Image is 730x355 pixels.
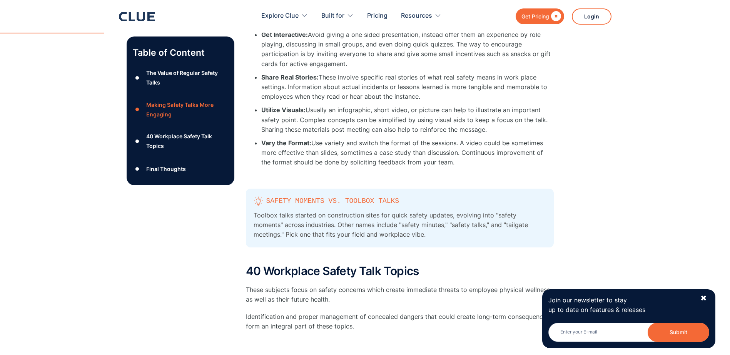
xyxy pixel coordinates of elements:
[133,135,142,147] div: ●
[254,211,546,240] p: Toolbox talks started on construction sites for quick safety updates, evolving into "safety momen...
[261,73,319,81] strong: Share Real Stories:
[261,4,299,28] div: Explore Clue
[133,100,228,119] a: ●Making Safety Talks More Engaging
[133,46,228,59] p: Table of Content
[261,4,308,28] div: Explore Clue
[266,196,399,206] p: Safety Moments vs. Toolbox Talks
[261,30,554,69] li: Avoid giving a one sided presentation, instead offer them an experience by role playing, discussi...
[246,171,554,181] p: ‍
[572,8,611,25] a: Login
[133,131,228,151] a: ●40 Workplace Safety Talk Topics
[401,4,441,28] div: Resources
[521,12,549,21] div: Get Pricing
[548,323,709,342] input: Enter your E-mail
[321,4,354,28] div: Built for
[246,265,554,277] h2: 40 Workplace Safety Talk Topics
[133,72,142,84] div: ●
[548,295,693,315] p: Join our newsletter to stay up to date on features & releases
[261,31,308,38] strong: Get Interactive:
[367,4,388,28] a: Pricing
[146,164,186,174] div: Final Thoughts
[401,4,432,28] div: Resources
[516,8,564,24] a: Get Pricing
[146,68,228,87] div: The Value of Regular Safety Talks
[261,139,311,147] strong: Vary the Format:
[146,100,228,119] div: Making Safety Talks More Engaging
[648,323,709,342] button: Submit
[146,131,228,151] div: 40 Workplace Safety Talk Topics
[246,339,554,349] p: ‍
[246,312,554,331] p: Identification and proper management of concealed dangers that could create long-term consequence...
[261,105,554,134] li: Usually an infographic, short video, or picture can help to illustrate an important safety point....
[133,104,142,115] div: ●
[700,294,707,303] div: ✖
[133,163,142,174] div: ●
[246,285,554,304] p: These subjects focus on safety concerns which create immediate threats to employee physical welln...
[261,73,554,102] li: These involve specific real stories of what real safety means in work place settings. Information...
[261,138,554,168] li: Use variety and switch the format of the sessions. A video could be sometimes more effective than...
[549,12,561,21] div: 
[133,163,228,174] a: ●Final Thoughts
[261,106,306,114] strong: Utilize Visuals:
[246,247,554,257] p: ‍
[321,4,344,28] div: Built for
[133,68,228,87] a: ●The Value of Regular Safety Talks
